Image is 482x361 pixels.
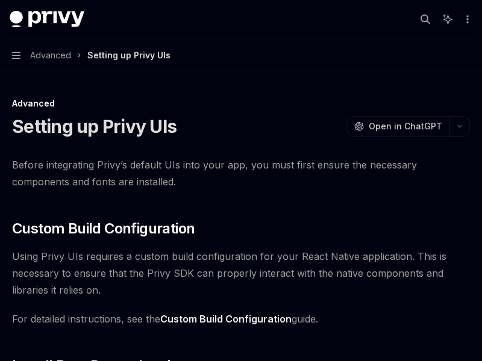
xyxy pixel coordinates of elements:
span: Advanced [30,48,71,63]
span: Using Privy UIs requires a custom build configuration for your React Native application. This is ... [12,248,470,298]
span: Before integrating Privy’s default UIs into your app, you must first ensure the necessary compone... [12,156,470,190]
button: Open in ChatGPT [346,116,449,137]
a: Custom Build Configuration [160,313,292,326]
img: dark logo [10,11,84,28]
span: For detailed instructions, see the guide. [12,310,470,327]
div: Setting up Privy UIs [87,48,171,63]
div: Advanced [12,97,470,110]
span: Custom Build Configuration [12,219,195,238]
button: More actions [460,11,472,28]
h1: Setting up Privy UIs [12,116,177,137]
span: Open in ChatGPT [369,120,442,132]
